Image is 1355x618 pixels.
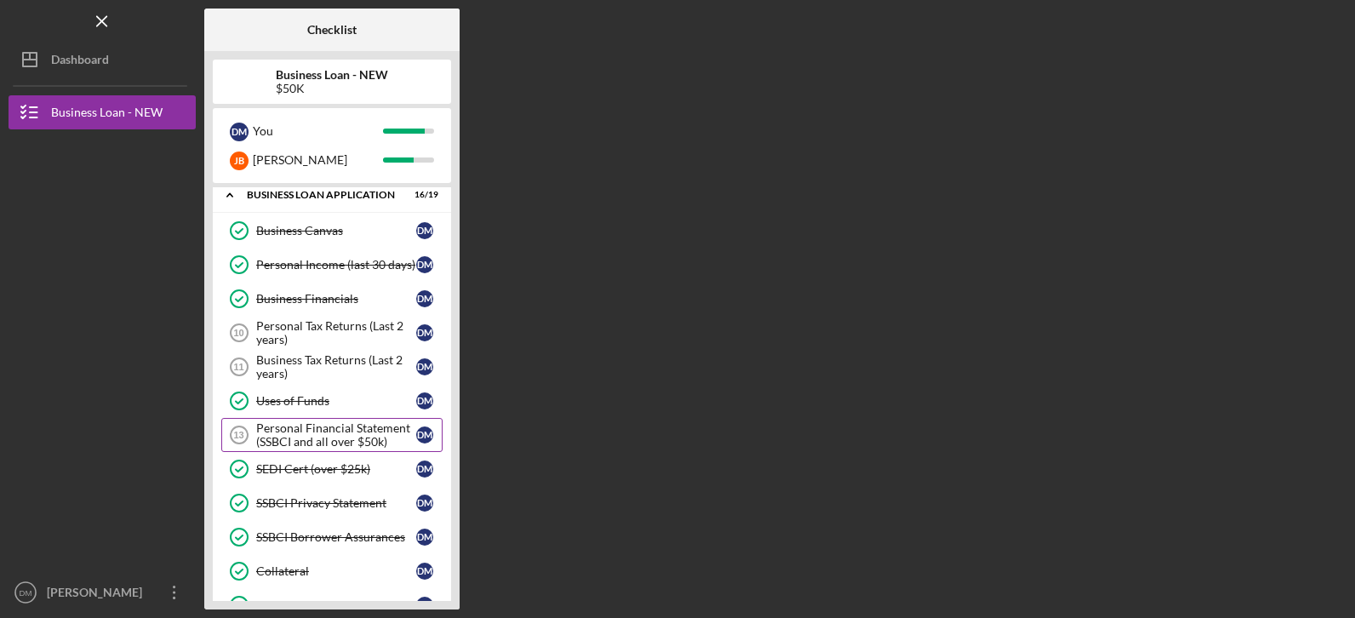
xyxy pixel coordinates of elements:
div: D M [416,529,433,546]
div: [PERSON_NAME] [43,575,153,614]
div: D M [416,290,433,307]
a: Business CanvasDM [221,214,443,248]
div: D M [416,222,433,239]
div: BUSINESS LOAN APPLICATION [247,190,396,200]
a: SSBCI Privacy StatementDM [221,486,443,520]
div: D M [416,324,433,341]
div: D M [416,495,433,512]
div: D M [416,358,433,375]
a: Personal Income (last 30 days)DM [221,248,443,282]
div: J B [230,152,249,170]
div: Dashboard [51,43,109,81]
button: DM[PERSON_NAME] [9,575,196,609]
tspan: 11 [233,362,243,372]
b: Checklist [307,23,357,37]
a: SSBCI Borrower AssurancesDM [221,520,443,554]
div: Personal Income (last 30 days) [256,258,416,272]
div: SSBCI Privacy Statement [256,496,416,510]
a: Business FinancialsDM [221,282,443,316]
div: D M [416,392,433,409]
div: D M [416,256,433,273]
div: D M [230,123,249,141]
a: Uses of FundsDM [221,384,443,418]
div: SSBCI Borrower Assurances [256,530,416,544]
a: CollateralDM [221,554,443,588]
a: 10Personal Tax Returns (Last 2 years)DM [221,316,443,350]
tspan: 10 [233,328,243,338]
div: Uses of Funds [256,394,416,408]
a: 11Business Tax Returns (Last 2 years)DM [221,350,443,384]
div: You [253,117,383,146]
div: D M [416,461,433,478]
div: EIN Number [256,598,416,612]
div: D M [416,563,433,580]
text: DM [20,588,32,598]
div: D M [416,426,433,443]
button: Dashboard [9,43,196,77]
div: Business Tax Returns (Last 2 years) [256,353,416,381]
div: D M [416,597,433,614]
div: Business Loan - NEW [51,95,163,134]
tspan: 13 [233,430,243,440]
div: Personal Financial Statement (SSBCI and all over $50k) [256,421,416,449]
div: [PERSON_NAME] [253,146,383,175]
b: Business Loan - NEW [276,68,388,82]
div: Collateral [256,564,416,578]
div: 16 / 19 [408,190,438,200]
div: $50K [276,82,388,95]
button: Business Loan - NEW [9,95,196,129]
div: Business Canvas [256,224,416,237]
div: Business Financials [256,292,416,306]
a: SEDI Cert (over $25k)DM [221,452,443,486]
a: 13Personal Financial Statement (SSBCI and all over $50k)DM [221,418,443,452]
div: SEDI Cert (over $25k) [256,462,416,476]
div: Personal Tax Returns (Last 2 years) [256,319,416,346]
